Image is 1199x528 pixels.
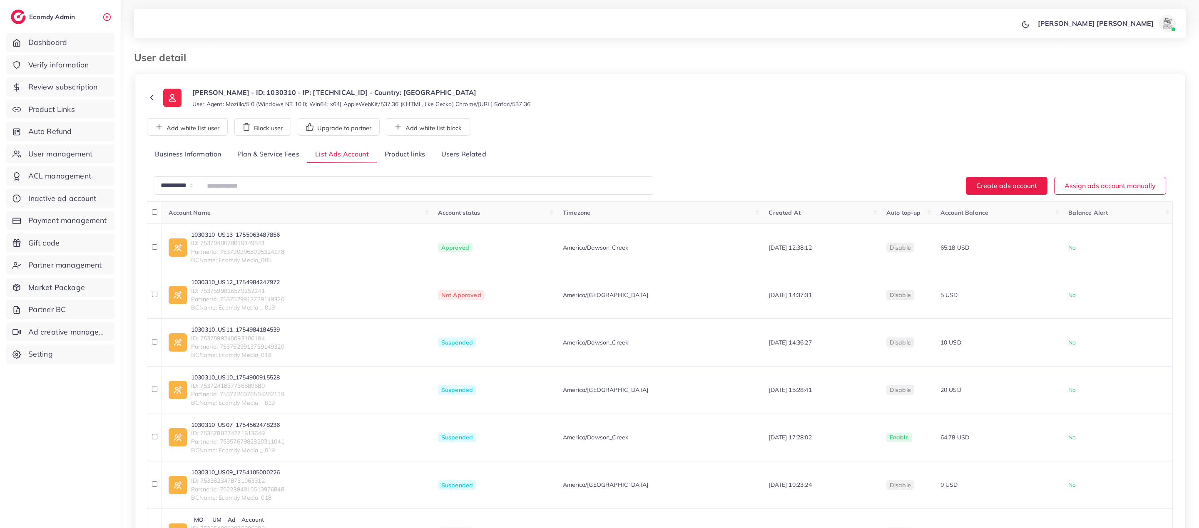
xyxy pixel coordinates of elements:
[191,239,284,247] span: ID: 7537940078019149841
[1068,481,1076,488] span: No
[191,390,284,398] span: PartnerId: 7537226376584282119
[28,349,53,359] span: Setting
[6,189,114,208] a: Inactive ad account
[169,238,187,257] img: ic-ad-info.7fc67b75.svg
[191,399,284,407] span: BCName: Ecomdy Media _ 019
[191,382,284,390] span: ID: 7537241837736689680
[191,351,284,359] span: BCName: Ecomdy Media_018
[1054,177,1166,195] button: Assign ads account manually
[147,118,228,136] button: Add white list user
[438,433,476,443] span: Suspended
[169,333,187,352] img: ic-ad-info.7fc67b75.svg
[191,429,284,437] span: ID: 7535788274271813649
[191,516,284,524] a: _MO___UM__Ad__Account
[438,243,473,253] span: Approved
[563,243,628,252] span: America/Dawson_Creek
[169,428,187,446] img: ic-ad-info.7fc67b75.svg
[1068,244,1076,251] span: No
[438,480,476,490] span: Suspended
[191,421,284,429] a: 1030310_US07_1754562478236
[169,286,187,304] img: ic-ad-info.7fc67b75.svg
[940,209,988,216] span: Account Balance
[191,256,284,264] span: BCName: Ecomdy Media_005
[890,434,909,441] span: enable
[28,171,91,181] span: ACL management
[6,100,114,119] a: Product Links
[28,59,89,70] span: Verify information
[438,385,476,395] span: Suspended
[386,118,470,136] button: Add white list block
[563,481,648,489] span: America/[GEOGRAPHIC_DATA]
[11,10,77,24] a: logoEcomdy Admin
[191,493,284,502] span: BCName: Ecomdy Media_018
[191,278,284,286] a: 1030310_US12_1754984247972
[1033,15,1179,32] a: [PERSON_NAME] [PERSON_NAME]avatar
[769,434,811,441] span: [DATE] 17:28:02
[191,334,284,342] span: ID: 7537599240093106184
[192,100,530,108] small: User Agent: Mozilla/5.0 (Windows NT 10.0; Win64; x64) AppleWebKit/537.36 (KHTML, like Gecko) Chro...
[147,146,229,164] a: Business Information
[769,291,811,299] span: [DATE] 14:37:31
[1068,339,1076,346] span: No
[1159,15,1176,32] img: avatar
[890,339,911,346] span: disable
[6,77,114,97] a: Review subscription
[6,33,114,52] a: Dashboard
[191,303,284,312] span: BCName: Ecomdy Media _ 019
[769,209,801,216] span: Created At
[28,215,107,226] span: Payment management
[28,149,92,159] span: User management
[890,244,911,251] span: disable
[940,481,958,488] span: 0 USD
[1068,209,1108,216] span: Balance Alert
[6,255,114,275] a: Partner management
[28,304,66,315] span: Partner BC
[191,476,284,485] span: ID: 7533823478731063312
[169,381,187,399] img: ic-ad-info.7fc67b75.svg
[6,55,114,74] a: Verify information
[28,104,75,115] span: Product Links
[28,282,85,293] span: Market Package
[438,209,480,216] span: Account status
[191,485,284,493] span: PartnerId: 7522384815513976848
[940,339,961,346] span: 10 USD
[6,122,114,141] a: Auto Refund
[6,166,114,186] a: ACL management
[191,287,284,295] span: ID: 7537599816579252241
[1068,291,1076,299] span: No
[28,193,97,204] span: Inactive ad account
[169,476,187,494] img: ic-ad-info.7fc67b75.svg
[191,342,284,351] span: PartnerId: 7537529913739149320
[563,338,628,347] span: America/Dawson_Creek
[28,238,60,248] span: Gift code
[966,177,1047,195] button: Create ads account
[6,211,114,230] a: Payment management
[134,52,193,64] h3: User detail
[169,209,211,216] span: Account Name
[191,468,284,476] a: 1030310_US09_1754105000226
[890,386,911,394] span: disable
[563,209,590,216] span: Timezone
[377,146,433,164] a: Product links
[28,37,67,48] span: Dashboard
[940,386,961,394] span: 20 USD
[6,233,114,253] a: Gift code
[298,118,380,136] button: Upgrade to partner
[28,126,72,137] span: Auto Refund
[28,82,98,92] span: Review subscription
[1068,386,1076,394] span: No
[6,322,114,342] a: Ad creative management
[890,481,911,489] span: disable
[433,146,494,164] a: Users Related
[191,231,284,239] a: 1030310_US13_1755063487856
[11,10,26,24] img: logo
[769,386,811,394] span: [DATE] 15:28:41
[886,209,921,216] span: Auto top-up
[1038,18,1154,28] p: [PERSON_NAME] [PERSON_NAME]
[191,446,284,454] span: BCName: Ecomdy Media _ 019
[438,290,485,300] span: Not Approved
[940,291,958,299] span: 5 USD
[438,337,476,347] span: Suspended
[163,89,182,107] img: ic-user-info.36bf1079.svg
[191,248,284,256] span: PartnerId: 7537909068095324178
